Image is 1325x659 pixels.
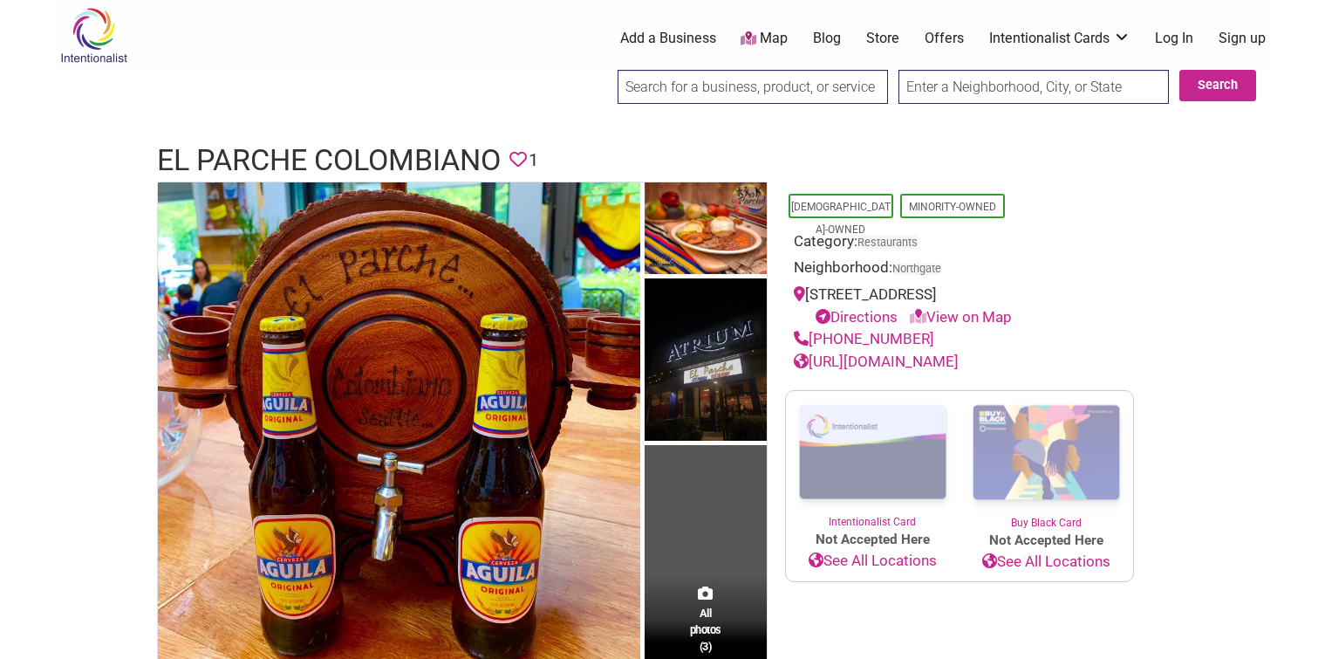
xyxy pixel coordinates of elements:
[786,550,960,573] a: See All Locations
[1179,70,1256,101] button: Search
[925,29,964,48] a: Offers
[794,353,959,370] a: [URL][DOMAIN_NAME]
[866,29,899,48] a: Store
[791,201,891,236] a: [DEMOGRAPHIC_DATA]-Owned
[794,257,1125,284] div: Neighborhood:
[690,605,721,655] span: All photos (3)
[960,391,1133,515] img: Buy Black Card
[813,29,841,48] a: Blog
[960,391,1133,531] a: Buy Black Card
[741,29,788,49] a: Map
[52,7,135,64] img: Intentionalist
[816,308,898,326] a: Directions
[794,230,1125,257] div: Category:
[989,29,1130,48] a: Intentionalist Cards
[618,70,888,104] input: Search for a business, product, or service
[620,29,716,48] a: Add a Business
[786,391,960,530] a: Intentionalist Card
[857,236,918,249] a: Restaurants
[910,308,1012,326] a: View on Map
[1219,29,1266,48] a: Sign up
[892,264,941,275] span: Northgate
[794,284,1125,328] div: [STREET_ADDRESS]
[529,147,538,174] span: 1
[786,391,960,514] img: Intentionalist Card
[960,551,1133,573] a: See All Locations
[909,201,996,213] a: Minority-Owned
[960,531,1133,551] span: Not Accepted Here
[794,330,934,347] a: [PHONE_NUMBER]
[786,530,960,550] span: Not Accepted Here
[898,70,1169,104] input: Enter a Neighborhood, City, or State
[1155,29,1193,48] a: Log In
[157,140,501,182] h1: El Parche Colombiano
